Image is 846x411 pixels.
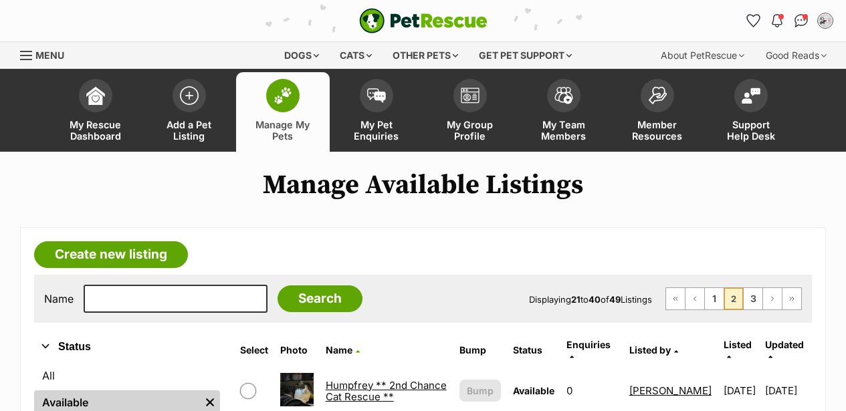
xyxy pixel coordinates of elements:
[629,344,671,356] span: Listed by
[529,294,652,305] span: Displaying to of Listings
[44,293,74,305] label: Name
[611,72,704,152] a: Member Resources
[513,385,554,396] span: Available
[534,119,594,142] span: My Team Members
[815,10,836,31] button: My account
[326,344,352,356] span: Name
[742,88,760,104] img: help-desk-icon-fdf02630f3aa405de69fd3d07c3f3aa587a6932b1a1747fa1d2bba05be0121f9.svg
[685,288,704,309] a: Previous page
[721,119,781,142] span: Support Help Desk
[459,380,501,402] button: Bump
[566,339,611,361] a: Enquiries
[253,119,313,142] span: Manage My Pets
[790,10,812,31] a: Conversations
[651,42,754,69] div: About PetRescue
[666,288,685,309] a: First page
[35,49,64,61] span: Menu
[704,72,798,152] a: Support Help Desk
[763,288,782,309] a: Next page
[467,384,494,398] span: Bump
[724,339,752,361] a: Listed
[359,8,488,33] img: logo-e224e6f780fb5917bec1dbf3a21bbac754714ae5b6737aabdf751b685950b380.svg
[571,294,580,305] strong: 21
[742,10,764,31] a: Favourites
[627,119,688,142] span: Member Resources
[742,10,836,31] ul: Account quick links
[66,119,126,142] span: My Rescue Dashboard
[508,334,560,366] th: Status
[795,14,809,27] img: chat-41dd97257d64d25036548639549fe6c8038ab92f7586957e7f3b1b290dea8141.svg
[330,42,381,69] div: Cats
[275,42,328,69] div: Dogs
[278,285,362,312] input: Search
[756,42,836,69] div: Good Reads
[346,119,407,142] span: My Pet Enquiries
[359,8,488,33] a: PetRescue
[469,42,581,69] div: Get pet support
[724,288,743,309] span: Page 2
[744,288,762,309] a: Page 3
[765,339,804,350] span: Updated
[454,334,506,366] th: Bump
[609,294,621,305] strong: 49
[34,241,188,268] a: Create new listing
[765,339,804,361] a: Updated
[724,339,752,350] span: Listed
[648,86,667,104] img: member-resources-icon-8e73f808a243e03378d46382f2149f9095a855e16c252ad45f914b54edf8863c.svg
[326,379,447,403] a: Humpfrey ** 2nd Chance Cat Rescue **
[86,86,105,105] img: dashboard-icon-eb2f2d2d3e046f16d808141f083e7271f6b2e854fb5c12c21221c1fb7104beca.svg
[142,72,236,152] a: Add a Pet Listing
[665,287,802,310] nav: Pagination
[766,10,788,31] button: Notifications
[423,72,517,152] a: My Group Profile
[772,14,782,27] img: notifications-46538b983faf8c2785f20acdc204bb7945ddae34d4c08c2a6579f10ce5e182be.svg
[819,14,832,27] img: Daniela profile pic
[705,288,724,309] a: Page 1
[517,72,611,152] a: My Team Members
[180,86,199,105] img: add-pet-listing-icon-0afa8454b4691262ce3f59096e99ab1cd57d4a30225e0717b998d2c9b9846f56.svg
[20,42,74,66] a: Menu
[330,72,423,152] a: My Pet Enquiries
[554,87,573,104] img: team-members-icon-5396bd8760b3fe7c0b43da4ab00e1e3bb1a5d9ba89233759b79545d2d3fc5d0d.svg
[49,72,142,152] a: My Rescue Dashboard
[326,344,360,356] a: Name
[782,288,801,309] a: Last page
[34,338,220,356] button: Status
[275,334,319,366] th: Photo
[236,72,330,152] a: Manage My Pets
[159,119,219,142] span: Add a Pet Listing
[629,344,678,356] a: Listed by
[383,42,467,69] div: Other pets
[274,87,292,104] img: manage-my-pets-icon-02211641906a0b7f246fdf0571729dbe1e7629f14944591b6c1af311fb30b64b.svg
[461,88,480,104] img: group-profile-icon-3fa3cf56718a62981997c0bc7e787c4b2cf8bcc04b72c1350f741eb67cf2f40e.svg
[589,294,601,305] strong: 40
[440,119,500,142] span: My Group Profile
[235,334,274,366] th: Select
[367,88,386,103] img: pet-enquiries-icon-7e3ad2cf08bfb03b45e93fb7055b45f3efa6380592205ae92323e6603595dc1f.svg
[34,364,220,388] a: All
[629,384,712,397] a: [PERSON_NAME]
[566,339,611,350] span: translation missing: en.admin.listings.index.attributes.enquiries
